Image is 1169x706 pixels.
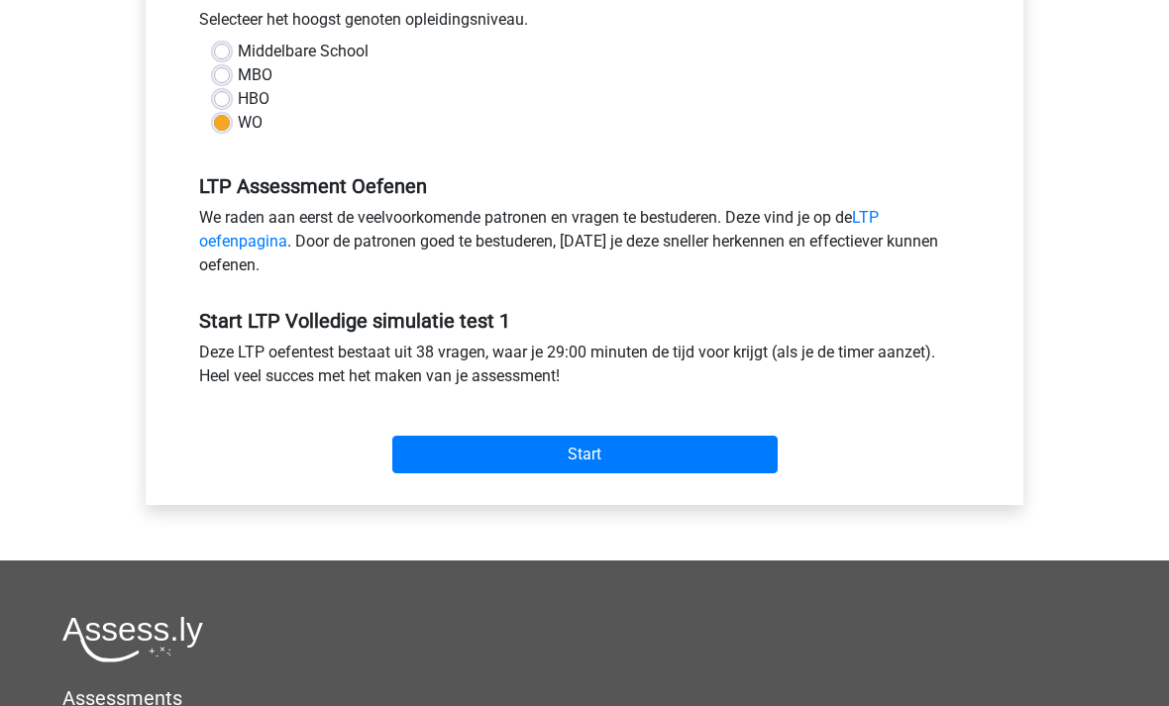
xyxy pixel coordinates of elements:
div: Selecteer het hoogst genoten opleidingsniveau. [184,9,985,41]
label: WO [238,112,263,136]
div: We raden aan eerst de veelvoorkomende patronen en vragen te bestuderen. Deze vind je op de . Door... [184,207,985,286]
label: MBO [238,64,272,88]
img: Assessly logo [62,617,203,663]
label: HBO [238,88,269,112]
input: Start [392,437,778,474]
h5: Start LTP Volledige simulatie test 1 [199,310,970,334]
div: Deze LTP oefentest bestaat uit 38 vragen, waar je 29:00 minuten de tijd voor krijgt (als je de ti... [184,342,985,397]
label: Middelbare School [238,41,369,64]
h5: LTP Assessment Oefenen [199,175,970,199]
